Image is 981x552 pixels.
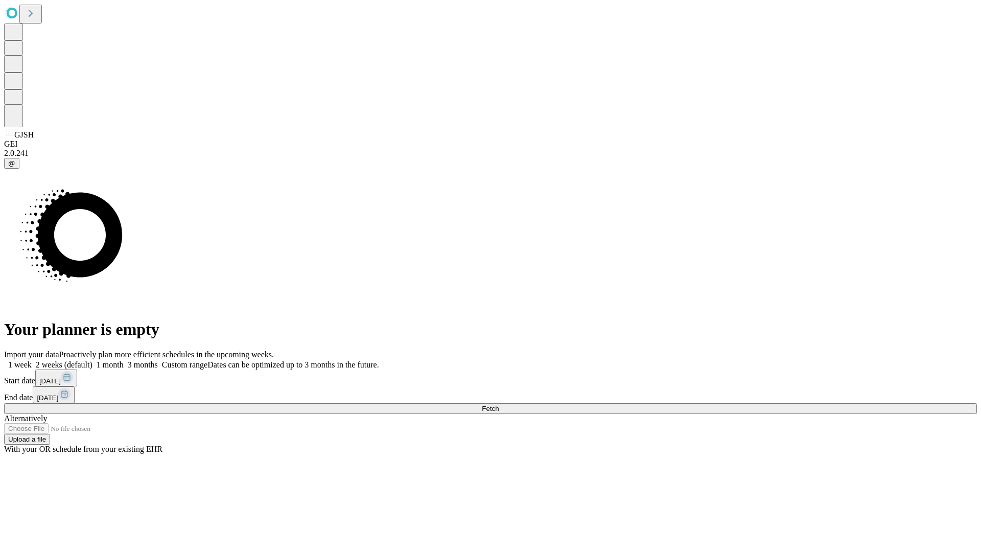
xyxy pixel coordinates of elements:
span: [DATE] [39,377,61,385]
h1: Your planner is empty [4,320,977,339]
span: Import your data [4,350,59,359]
div: Start date [4,370,977,386]
button: Fetch [4,403,977,414]
span: Custom range [162,360,207,369]
span: Proactively plan more efficient schedules in the upcoming weeks. [59,350,274,359]
span: With your OR schedule from your existing EHR [4,445,162,453]
span: 1 month [97,360,124,369]
button: [DATE] [35,370,77,386]
button: Upload a file [4,434,50,445]
span: GJSH [14,130,34,139]
span: 2 weeks (default) [36,360,92,369]
span: Dates can be optimized up to 3 months in the future. [207,360,379,369]
span: [DATE] [37,394,58,402]
span: Alternatively [4,414,47,423]
button: [DATE] [33,386,75,403]
div: 2.0.241 [4,149,977,158]
div: GEI [4,140,977,149]
div: End date [4,386,977,403]
button: @ [4,158,19,169]
span: 1 week [8,360,32,369]
span: 3 months [128,360,158,369]
span: @ [8,159,15,167]
span: Fetch [482,405,499,412]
